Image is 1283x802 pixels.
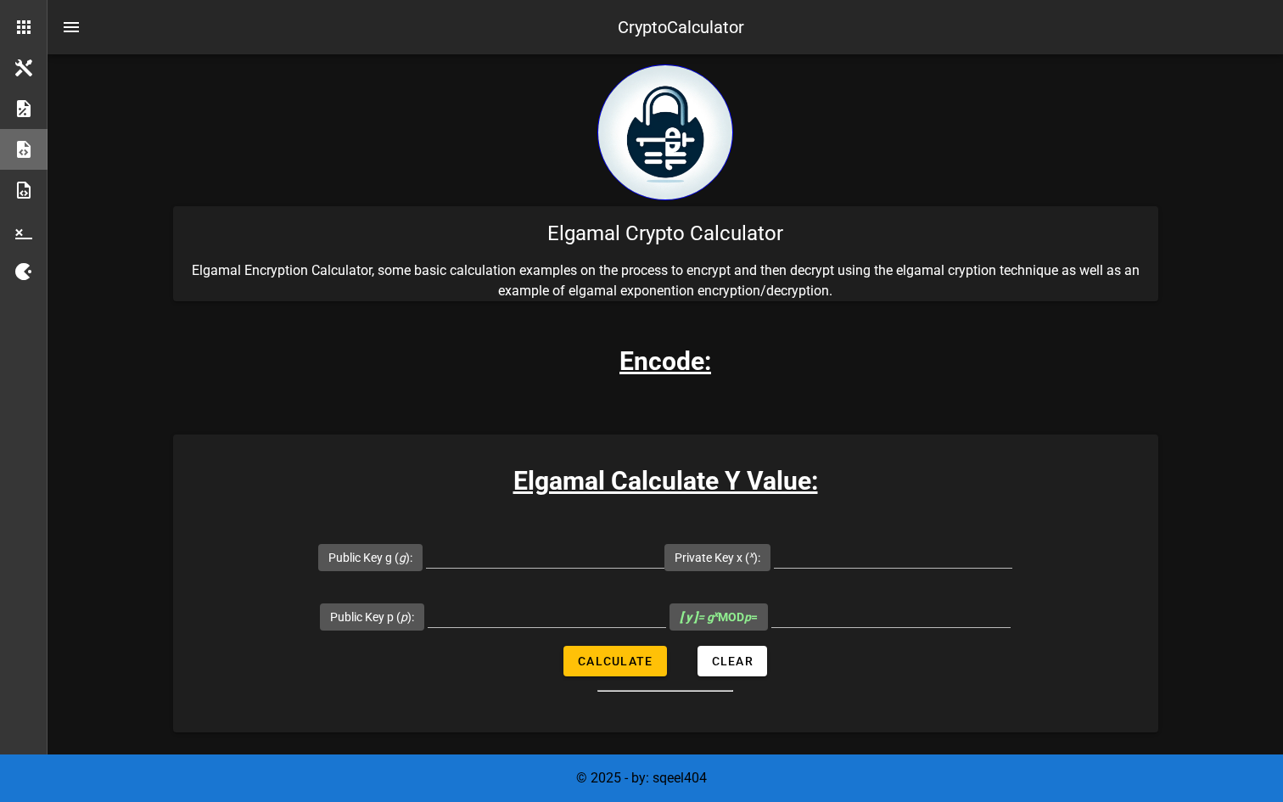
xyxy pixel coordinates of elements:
[173,206,1158,261] div: Elgamal Crypto Calculator
[714,609,718,620] sup: x
[619,342,711,380] h3: Encode:
[399,551,406,564] i: g
[173,462,1158,500] h3: Elgamal Calculate Y Value:
[675,549,760,566] label: Private Key x ( ):
[618,14,744,40] div: CryptoCalculator
[680,610,718,624] i: = g
[563,646,666,676] button: Calculate
[576,770,707,786] span: © 2025 - by: sqeel404
[401,610,407,624] i: p
[597,188,733,204] a: home
[744,610,751,624] i: p
[51,7,92,48] button: nav-menu-toggle
[173,261,1158,301] p: Elgamal Encryption Calculator, some basic calculation examples on the process to encrypt and then...
[749,549,754,560] sup: x
[330,609,414,625] label: Public Key p ( ):
[711,654,754,668] span: Clear
[328,549,412,566] label: Public Key g ( ):
[577,654,653,668] span: Calculate
[680,610,758,624] span: MOD =
[698,646,767,676] button: Clear
[680,610,698,624] b: [ y ]
[597,64,733,200] img: encryption logo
